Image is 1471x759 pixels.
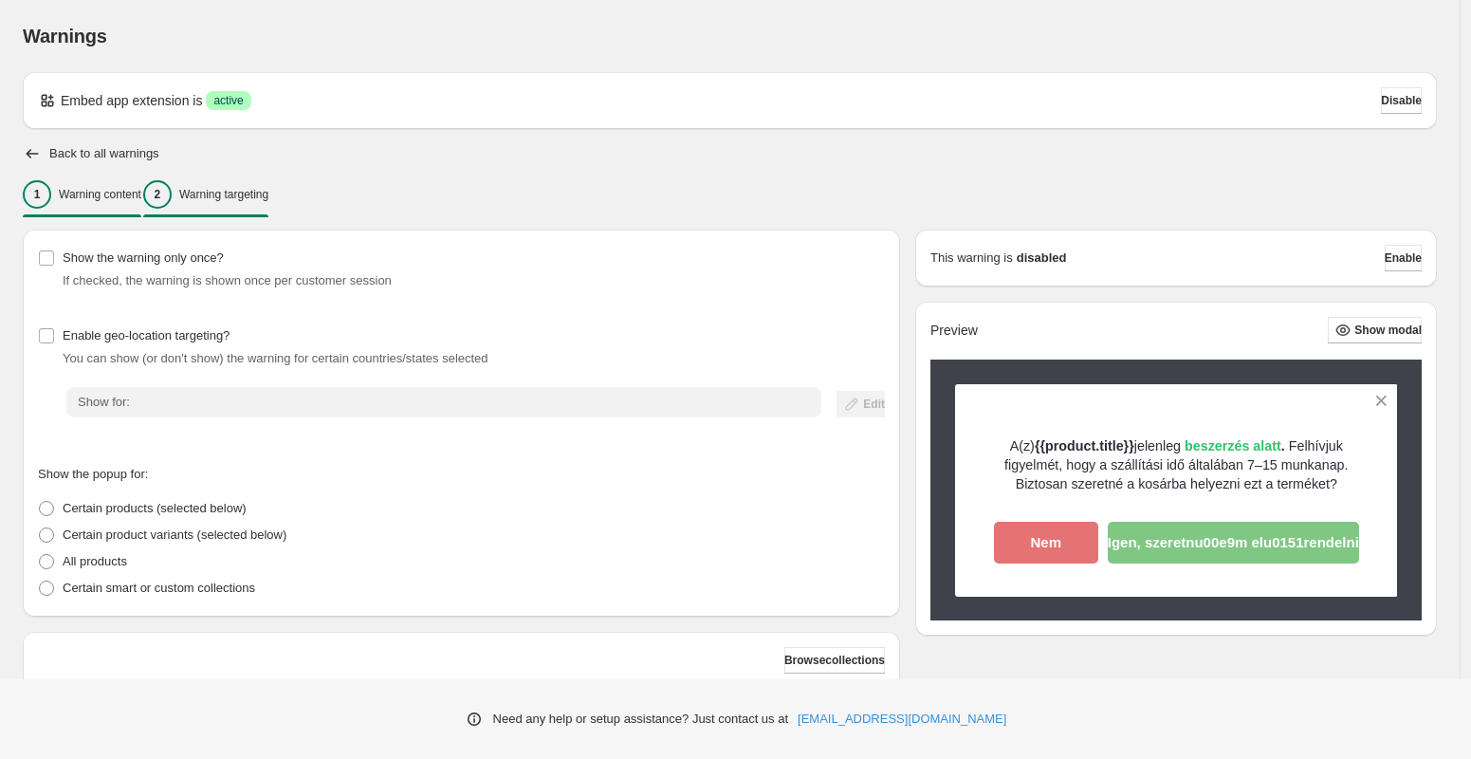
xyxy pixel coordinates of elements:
[1381,87,1422,114] button: Disable
[63,528,286,542] span: Certain product variants (selected below)
[1354,323,1422,338] span: Show modal
[38,467,148,481] span: Show the popup for:
[59,187,141,202] p: Warning content
[1185,438,1281,454] span: beszerzés alatt
[1328,317,1422,343] button: Show modal
[988,436,1365,493] p: Felhívjuk figyelmét, hogy a szállítási idő általában 7–15 munkanap. Biztosan szeretné a kosárba h...
[61,91,202,110] p: Embed app extension is
[78,395,130,409] span: Show for:
[784,653,885,668] span: Browse collections
[143,175,268,214] button: 2Warning targeting
[49,146,159,161] h2: Back to all warnings
[143,180,172,209] div: 2
[1108,522,1359,564] button: Igen, szeretnu00e9m elu0151rendelni
[798,710,1006,729] a: [EMAIL_ADDRESS][DOMAIN_NAME]
[63,501,247,515] span: Certain products (selected below)
[1035,438,1134,454] strong: {{product.title}}
[1010,438,1289,454] span: A(z) jelenleg
[23,175,141,214] button: 1Warning content
[1385,245,1422,271] button: Enable
[23,26,107,46] span: Warnings
[63,552,127,571] p: All products
[63,328,230,342] span: Enable geo-location targeting?
[63,250,224,265] span: Show the warning only once?
[1381,93,1422,108] span: Disable
[23,180,51,209] div: 1
[994,522,1098,564] button: Nem
[63,273,392,287] span: If checked, the warning is shown once per customer session
[179,187,268,202] p: Warning targeting
[930,323,978,339] h2: Preview
[1181,438,1285,454] strong: .
[1385,250,1422,266] span: Enable
[63,579,255,598] p: Certain smart or custom collections
[930,249,1013,268] p: This warning is
[1017,249,1067,268] strong: disabled
[784,647,885,674] button: Browsecollections
[213,93,243,108] span: active
[63,351,488,365] span: You can show (or don't show) the warning for certain countries/states selected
